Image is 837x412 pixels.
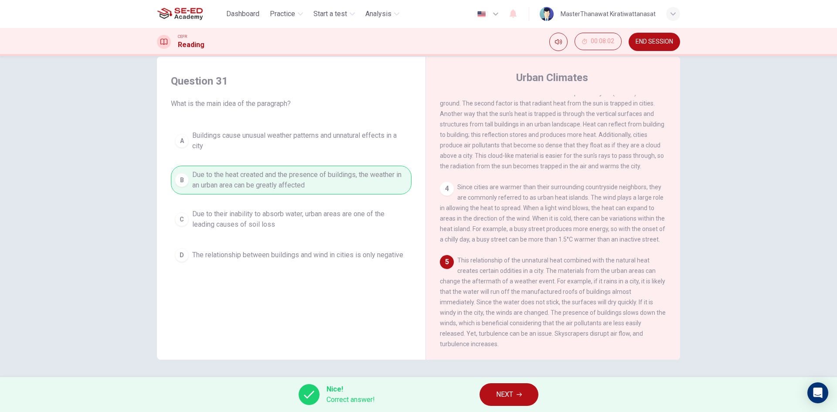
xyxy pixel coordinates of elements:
[549,33,568,51] div: Mute
[266,6,306,22] button: Practice
[327,384,375,395] span: Nice!
[178,40,204,50] h1: Reading
[223,6,263,22] button: Dashboard
[362,6,403,22] button: Analysis
[365,9,391,19] span: Analysis
[561,9,656,19] div: MasterThanawat Kiratiwattanasat
[178,34,187,40] span: CEFR
[157,5,223,23] a: SE-ED Academy logo
[516,71,588,85] h4: Urban Climates
[476,11,487,17] img: en
[226,9,259,19] span: Dashboard
[807,382,828,403] div: Open Intercom Messenger
[171,74,412,88] h4: Question 31
[636,38,673,45] span: END SESSION
[575,33,622,51] div: Hide
[629,33,680,51] button: END SESSION
[171,99,412,109] span: What is the main idea of the paragraph?
[270,9,295,19] span: Practice
[496,388,513,401] span: NEXT
[575,33,622,50] button: 00:08:02
[313,9,347,19] span: Start a test
[157,5,203,23] img: SE-ED Academy logo
[440,182,454,196] div: 4
[540,7,554,21] img: Profile picture
[440,257,666,347] span: This relationship of the unnatural heat combined with the natural heat creates certain oddities i...
[440,255,454,269] div: 5
[327,395,375,405] span: Correct answer!
[480,383,538,406] button: NEXT
[440,184,665,243] span: Since cities are warmer than their surrounding countryside neighbors, they are commonly referred ...
[310,6,358,22] button: Start a test
[591,38,614,45] span: 00:08:02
